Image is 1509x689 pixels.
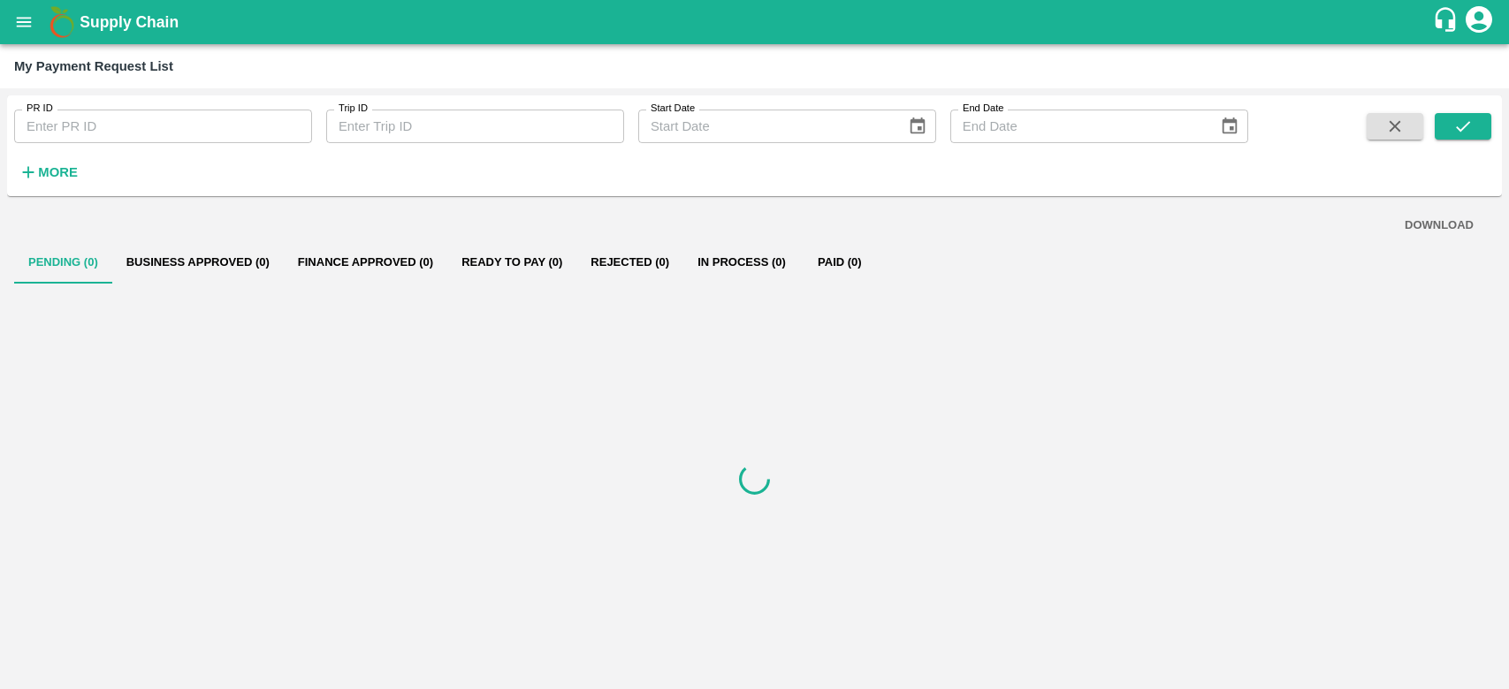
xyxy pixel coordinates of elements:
button: DOWNLOAD [1398,210,1481,241]
div: account of current user [1463,4,1495,41]
button: Ready To Pay (0) [447,241,576,284]
input: Enter PR ID [14,110,312,143]
button: In Process (0) [683,241,800,284]
button: Choose date [901,110,934,143]
a: Supply Chain [80,10,1432,34]
button: Rejected (0) [576,241,683,284]
button: Pending (0) [14,241,112,284]
label: PR ID [27,102,53,116]
input: Start Date [638,110,894,143]
button: Finance Approved (0) [284,241,447,284]
img: logo [44,4,80,40]
button: More [14,157,82,187]
button: Business Approved (0) [112,241,284,284]
label: Start Date [651,102,695,116]
input: Enter Trip ID [326,110,624,143]
div: customer-support [1432,6,1463,38]
b: Supply Chain [80,13,179,31]
button: Choose date [1213,110,1246,143]
div: My Payment Request List [14,55,173,78]
input: End Date [950,110,1206,143]
label: Trip ID [339,102,368,116]
button: Paid (0) [800,241,880,284]
button: open drawer [4,2,44,42]
label: End Date [963,102,1003,116]
strong: More [38,165,78,179]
